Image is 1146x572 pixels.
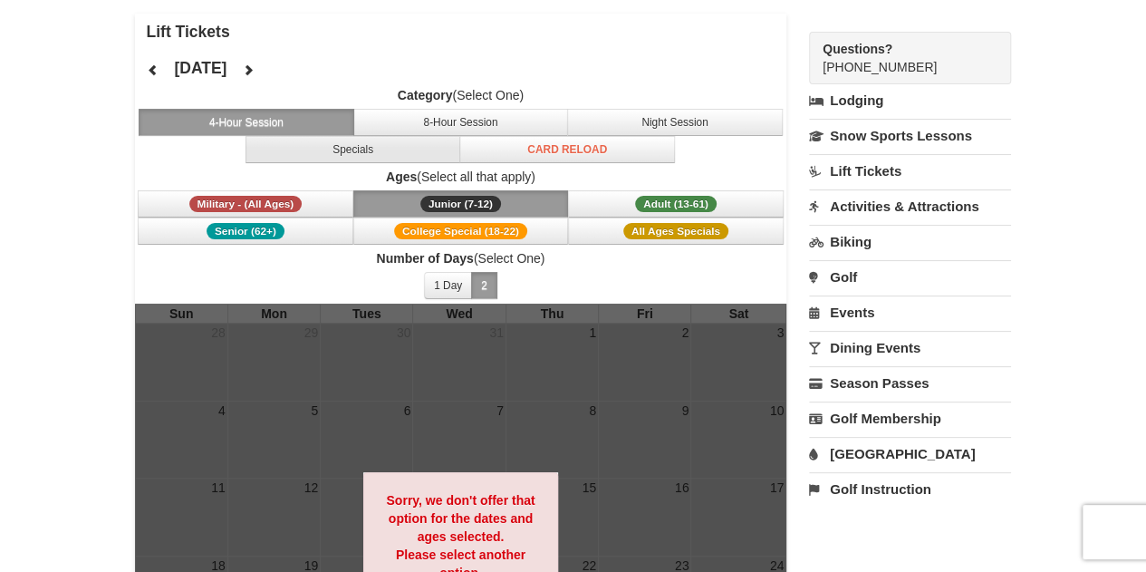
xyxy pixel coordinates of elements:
a: [GEOGRAPHIC_DATA] [809,437,1011,470]
strong: Category [398,88,453,102]
span: Junior (7-12) [420,196,501,212]
span: Adult (13-61) [635,196,717,212]
button: Senior (62+) [138,218,353,245]
button: Specials [246,136,461,163]
h4: Lift Tickets [147,23,787,41]
span: [PHONE_NUMBER] [823,40,978,74]
button: 4-Hour Session [139,109,354,136]
span: Senior (62+) [207,223,284,239]
label: (Select One) [135,249,787,267]
a: Lodging [809,84,1011,117]
button: Junior (7-12) [353,190,569,218]
button: 8-Hour Session [353,109,569,136]
button: 2 [471,272,497,299]
a: Golf Membership [809,402,1011,435]
button: Adult (13-61) [568,190,784,218]
label: (Select all that apply) [135,168,787,186]
strong: Questions? [823,42,892,56]
strong: Ages [386,170,417,184]
strong: Number of Days [376,251,473,266]
span: All Ages Specials [623,223,728,239]
label: (Select One) [135,86,787,104]
button: All Ages Specials [568,218,784,245]
a: Biking [809,225,1011,258]
span: College Special (18-22) [394,223,527,239]
button: Military - (All Ages) [138,190,353,218]
a: Snow Sports Lessons [809,119,1011,152]
a: Season Passes [809,366,1011,400]
span: Military - (All Ages) [189,196,303,212]
a: Golf Instruction [809,472,1011,506]
button: 1 Day [424,272,472,299]
a: Dining Events [809,331,1011,364]
button: Card Reload [459,136,675,163]
a: Lift Tickets [809,154,1011,188]
h4: [DATE] [174,59,226,77]
button: Night Session [567,109,783,136]
button: College Special (18-22) [353,218,569,245]
a: Events [809,296,1011,329]
a: Golf [809,260,1011,294]
a: Activities & Attractions [809,189,1011,223]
